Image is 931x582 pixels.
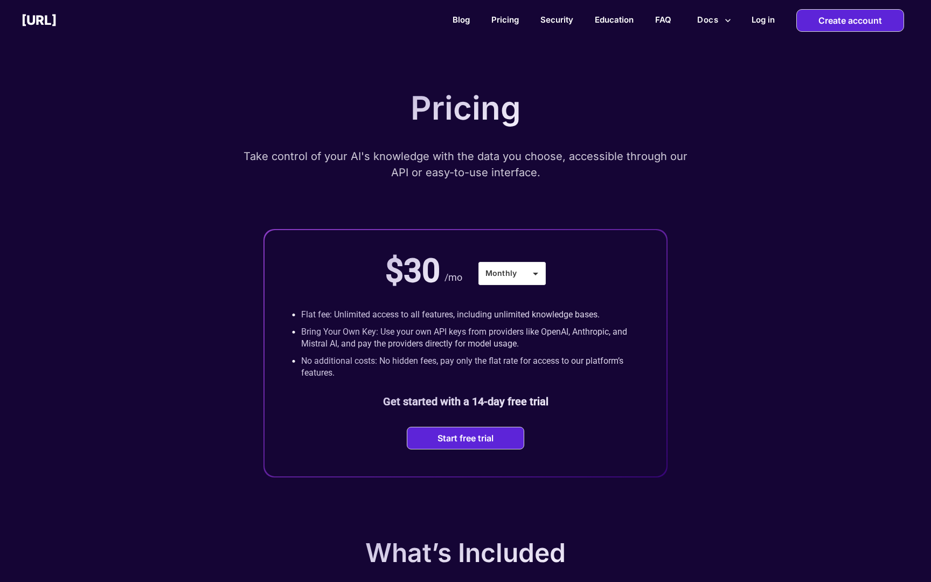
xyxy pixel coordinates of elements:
[291,309,296,321] p: •
[411,89,521,127] p: Pricing
[365,537,566,569] p: What’s Included
[291,326,296,350] p: •
[444,271,462,284] p: /mo
[478,262,546,285] div: Monthly
[434,433,497,444] button: Start free trial
[693,10,735,30] button: more
[595,15,634,25] a: Education
[301,355,640,379] p: No additional costs: No hidden fees, pay only the flat rate for access to our platform’s features.
[383,395,548,408] b: Get started with a 14-day free trial
[818,10,882,31] p: Create account
[385,252,440,290] p: $30
[491,15,519,25] a: Pricing
[752,15,775,25] h2: Log in
[301,309,600,321] p: Flat fee: Unlimited access to all features, including unlimited knowledge bases.
[540,15,573,25] a: Security
[291,355,296,379] p: •
[22,12,57,28] h2: [URL]
[453,15,470,25] a: Blog
[301,326,640,350] p: Bring Your Own Key: Use your own API keys from providers like OpenAI, Anthropic, and Mistral AI, ...
[242,148,689,181] p: Take control of your AI's knowledge with the data you choose, accessible through our API or easy-...
[655,15,671,25] a: FAQ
